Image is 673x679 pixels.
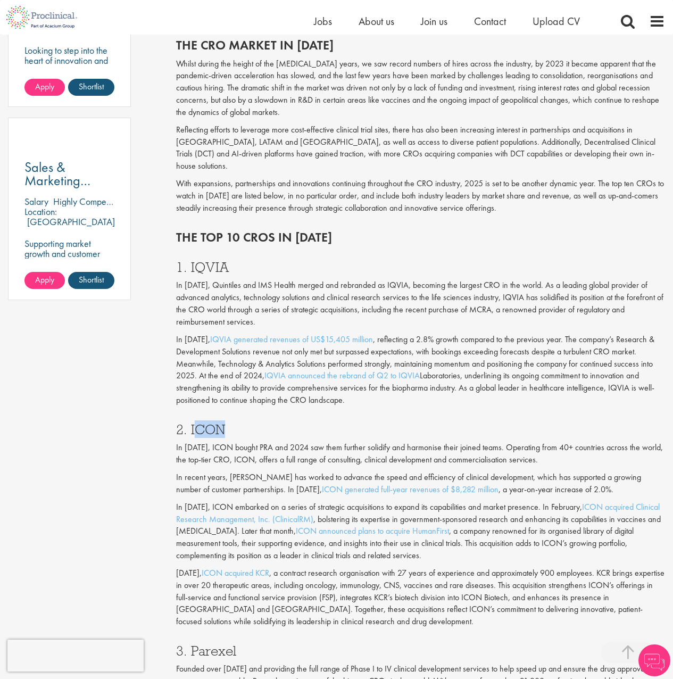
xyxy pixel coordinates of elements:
[176,442,665,466] p: In [DATE], ICON bought PRA and 2024 saw them further solidify and harmonise their joined teams. O...
[296,525,449,536] a: ICON announced plans to acquire HumanFirst
[176,501,660,525] a: ICON acquired Clinical Research Management, Inc. (ClinicalRM)
[210,334,373,345] a: IQVIA generated revenues of US$15,405 million
[24,216,118,238] p: [GEOGRAPHIC_DATA], [GEOGRAPHIC_DATA]
[176,230,665,244] h2: The top 10 CROs in [DATE]
[24,45,114,126] p: Looking to step into the heart of innovation and make a real impact? Join our pharmaceutical clie...
[176,279,665,328] p: In [DATE], Quintiles and IMS Health merged and rebranded as IQVIA, becoming the largest CRO in th...
[24,195,48,208] span: Salary
[176,260,665,274] h3: 1. IQVIA
[24,158,108,203] span: Sales & Marketing Assistant DACH
[53,195,124,208] p: Highly Competitive
[176,334,665,407] p: In [DATE], , reflecting a 2.8% growth compared to the previous year. The company’s Research & Dev...
[202,567,269,578] a: ICON acquired KCR
[35,81,54,92] span: Apply
[533,14,580,28] a: Upload CV
[24,205,57,218] span: Location:
[24,79,65,96] a: Apply
[176,567,665,628] p: [DATE], , a contract research organisation with 27 years of experience and approximately 900 empl...
[7,640,144,672] iframe: reCAPTCHA
[35,274,54,285] span: Apply
[264,370,420,381] a: IQVIA announced the rebrand of Q2 to IQVIA
[24,161,114,187] a: Sales & Marketing Assistant DACH
[322,484,498,495] a: ICON generated full-year revenues of $8,282 million
[176,124,665,172] p: Reflecting efforts to leverage more cost-effective clinical trial sites, there has also been incr...
[176,178,665,214] p: With expansions, partnerships and innovations continuing throughout the CRO industry, 2025 is set...
[24,238,114,299] p: Supporting market growth and customer impact-driving sales and marketing excellence across DACH i...
[24,272,65,289] a: Apply
[176,58,665,119] p: Whilst during the height of the [MEDICAL_DATA] years, we saw record numbers of hires across the i...
[421,14,447,28] a: Join us
[176,423,665,436] h3: 2. ICON
[68,79,114,96] a: Shortlist
[314,14,332,28] a: Jobs
[638,644,670,676] img: Chatbot
[176,471,665,496] p: In recent years, [PERSON_NAME] has worked to advance the speed and efficiency of clinical develop...
[176,38,665,52] h2: The CRO market in [DATE]
[176,644,665,658] h3: 3. Parexel
[176,501,665,562] p: In [DATE], ICON embarked on a series of strategic acquisitions to expand its capabilities and mar...
[68,272,114,289] a: Shortlist
[359,14,394,28] a: About us
[474,14,506,28] a: Contact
